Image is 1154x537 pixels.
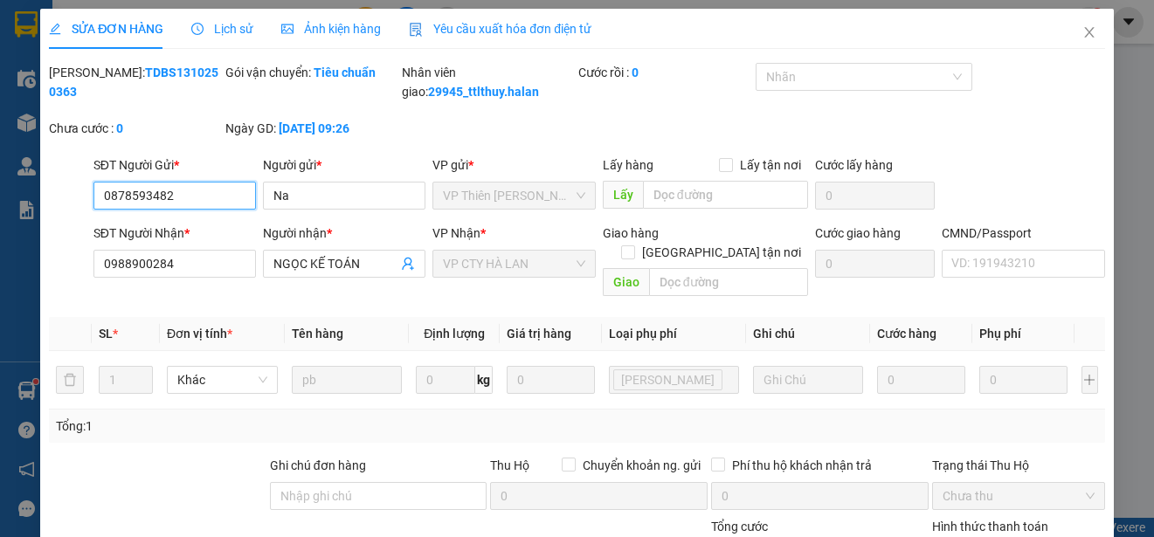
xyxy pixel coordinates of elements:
span: Lưu kho [613,369,722,390]
div: CMND/Passport [942,224,1104,243]
label: Ghi chú đơn hàng [270,458,366,472]
span: Lịch sử [191,22,253,36]
span: Khác [177,367,267,393]
span: Lấy hàng [603,158,653,172]
div: SĐT Người Gửi [93,155,256,175]
input: Ghi chú đơn hàng [270,482,487,510]
label: Hình thức thanh toán [932,520,1048,534]
b: 0 [632,65,639,79]
button: plus [1081,366,1098,394]
input: Dọc đường [649,268,808,296]
span: clock-circle [191,23,204,35]
span: VP Nhận [432,226,480,240]
input: VD: Bàn, Ghế [292,366,403,394]
div: Người nhận [263,224,425,243]
span: Ảnh kiện hàng [281,22,381,36]
span: Yêu cầu xuất hóa đơn điện tử [409,22,591,36]
div: Nhân viên giao: [402,63,575,101]
button: Close [1065,9,1114,58]
span: SL [99,327,113,341]
div: Chưa cước : [49,119,222,138]
span: Giá trị hàng [507,327,571,341]
div: Trạng thái Thu Hộ [932,456,1105,475]
b: 29945_ttlthuy.halan [428,85,539,99]
span: SỬA ĐƠN HÀNG [49,22,163,36]
input: Cước giao hàng [815,250,936,278]
input: 0 [507,366,595,394]
div: Cước rồi : [578,63,751,82]
img: icon [409,23,423,37]
span: Chưa thu [943,483,1095,509]
span: Phí thu hộ khách nhận trả [725,456,879,475]
th: Loại phụ phí [602,317,746,351]
span: Tổng cước [711,520,768,534]
span: Cước hàng [877,327,936,341]
span: Giao [603,268,649,296]
div: VP gửi [432,155,595,175]
span: Thu Hộ [490,458,529,472]
span: VP Thiên Đường Bảo Sơn [443,182,584,209]
span: kg [475,366,493,394]
span: Giao hàng [603,226,659,240]
div: SĐT Người Nhận [93,224,256,243]
span: VP CTY HÀ LAN [443,251,584,277]
span: Lấy [603,181,643,209]
input: 0 [877,366,965,394]
span: Phụ phí [979,327,1021,341]
input: Dọc đường [643,181,808,209]
span: picture [281,23,294,35]
span: user-add [401,257,415,271]
div: Tổng: 1 [56,417,446,436]
span: Lấy tận nơi [733,155,808,175]
span: Đơn vị tính [167,327,232,341]
b: 0 [116,121,123,135]
input: Cước lấy hàng [815,182,936,210]
span: [PERSON_NAME] [621,370,715,389]
label: Cước giao hàng [815,226,901,240]
span: Định lượng [424,327,485,341]
span: Tên hàng [292,327,343,341]
th: Ghi chú [746,317,871,351]
span: edit [49,23,61,35]
div: Ngày GD: [225,119,398,138]
b: [DATE] 09:26 [279,121,349,135]
b: Tiêu chuẩn [314,65,376,79]
span: close [1082,25,1096,39]
label: Cước lấy hàng [815,158,893,172]
div: [PERSON_NAME]: [49,63,222,101]
div: Người gửi [263,155,425,175]
button: delete [56,366,84,394]
span: Chuyển khoản ng. gửi [576,456,708,475]
div: Gói vận chuyển: [225,63,398,82]
input: Ghi Chú [753,366,864,394]
span: [GEOGRAPHIC_DATA] tận nơi [635,243,808,262]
